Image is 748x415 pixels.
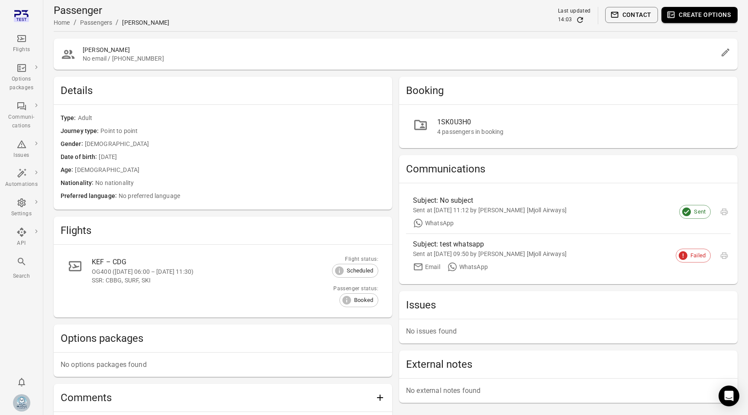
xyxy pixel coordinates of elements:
h2: External notes [406,357,731,371]
button: Elsa Mjöll [Mjoll Airways] [10,391,34,415]
a: Automations [2,165,41,191]
button: Contact [605,7,658,23]
a: Flights [2,31,41,57]
h2: Flights [61,224,385,237]
div: OG400 ([DATE] 06:00 – [DATE] 11:30) [92,267,329,276]
a: API [2,224,41,250]
nav: Breadcrumbs [54,17,169,28]
a: Subject: No subjectSent at [DATE] 11:12 by [PERSON_NAME] [Mjoll Airways]WhatsApp [406,190,731,233]
div: Issues [5,151,38,160]
a: Home [54,19,70,26]
div: Sent at [DATE] 11:12 by [PERSON_NAME] [Mjoll Airways] [413,206,710,214]
h2: Booking [406,84,731,97]
span: Sent [689,207,710,216]
span: Nationality [61,178,95,188]
a: Options packages [2,60,41,95]
button: Create options [661,7,738,23]
div: KEF – CDG [92,257,329,267]
div: SSR: CBBG, SURF, SKI [92,276,329,285]
span: Scheduled [342,266,378,275]
span: Date of birth [61,152,99,162]
a: Communi-cations [2,98,41,133]
div: Options packages [5,75,38,92]
button: Add comment [371,389,389,406]
div: 14:03 [558,16,572,24]
span: Preferred language [61,191,119,201]
h2: Issues [406,298,731,312]
img: Mjoll-Airways-Logo.webp [13,394,30,412]
div: Passenger status: [333,285,378,293]
h2: Comments [61,391,371,405]
p: No external notes found [406,386,731,396]
div: Subject: test whatsapp [413,239,636,250]
h1: Passenger [54,3,169,17]
a: 1SK0U3H04 passengers in booking [406,112,731,141]
button: Search [2,254,41,283]
span: Export only supported for sent emails [718,249,731,262]
div: Passengers [80,18,113,27]
div: [PERSON_NAME] [122,18,169,27]
li: / [116,17,119,28]
span: [DEMOGRAPHIC_DATA] [85,139,385,149]
span: Journey type [61,126,100,136]
div: 1SK0U3H0 [437,117,724,127]
div: Sent at [DATE] 09:50 by [PERSON_NAME] [Mjoll Airways] [413,250,710,258]
span: Age [61,165,75,175]
button: Notifications [13,373,30,391]
a: Settings [2,195,41,221]
div: Flight status: [345,255,378,264]
span: No email / [PHONE_NUMBER] [83,54,717,63]
button: Refresh data [576,16,584,24]
div: Automations [5,180,38,189]
span: Adult [78,113,385,123]
div: Settings [5,210,38,218]
a: KEF – CDGOG400 ([DATE] 06:00 – [DATE] 11:30)SSR: CBBG, SURF, SKIFlight status:ScheduledPassenger ... [61,252,385,311]
button: Edit [717,44,734,61]
div: Communi-cations [5,113,38,130]
p: No issues found [406,326,731,337]
h2: [PERSON_NAME] [83,45,717,54]
span: Point to point [100,126,385,136]
span: [DEMOGRAPHIC_DATA] [75,165,385,175]
span: Failed [686,251,710,260]
a: Issues [2,136,41,162]
div: Search [5,272,38,281]
h2: Details [61,84,385,97]
span: No nationality [95,178,385,188]
h2: Communications [406,162,731,176]
a: Subject: test whatsappSent at [DATE] 09:50 by [PERSON_NAME] [Mjoll Airways]EmailWhatsApp [406,234,731,277]
div: API [5,239,38,248]
div: Last updated [558,7,591,16]
li: / [74,17,77,28]
span: Gender [61,139,85,149]
span: Booked [349,296,378,305]
span: No preferred language [119,191,385,201]
div: Flights [5,45,38,54]
div: WhatsApp [459,263,488,271]
h2: Options packages [61,331,385,345]
p: No options packages found [61,360,385,370]
span: Type [61,113,78,123]
div: 4 passengers in booking [437,127,724,136]
span: Export only supported for sent emails [718,205,731,218]
span: [DATE] [99,152,385,162]
div: Email [425,263,440,271]
div: Open Intercom Messenger [719,386,739,406]
div: Subject: No subject [413,195,636,206]
div: WhatsApp [425,219,454,227]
